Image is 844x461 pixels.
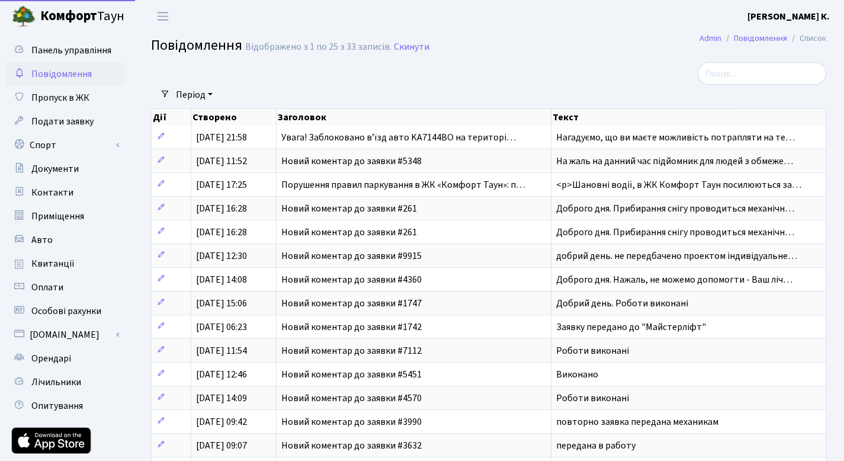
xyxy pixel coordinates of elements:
[556,202,794,215] span: Доброго дня. Прибирання снігу проводиться механічн…
[556,344,629,357] span: Роботи виконані
[6,228,124,252] a: Авто
[196,321,247,334] span: [DATE] 06:23
[31,210,84,223] span: Приміщення
[6,394,124,418] a: Опитування
[277,109,551,126] th: Заголовок
[281,226,417,239] span: Новий коментар до заявки #261
[31,68,92,81] span: Повідомлення
[281,439,422,452] span: Новий коментар до заявки #3632
[281,273,422,286] span: Новий коментар до заявки #4360
[556,392,629,405] span: Роботи виконані
[281,249,422,262] span: Новий коментар до заявки #9915
[196,415,247,428] span: [DATE] 09:42
[556,226,794,239] span: Доброго дня. Прибирання снігу проводиться механічн…
[281,155,422,168] span: Новий коментар до заявки #5348
[6,86,124,110] a: Пропуск в ЖК
[787,32,826,45] li: Список
[31,91,89,104] span: Пропуск в ЖК
[6,370,124,394] a: Лічильники
[281,297,422,310] span: Новий коментар до заявки #1747
[40,7,124,27] span: Таун
[556,273,792,286] span: Доброго дня. Нажаль, не можемо допомогти - Ваш ліч…
[734,32,787,44] a: Повідомлення
[6,157,124,181] a: Документи
[31,281,63,294] span: Оплати
[556,178,801,191] span: <p>Шановні водії, в ЖК Комфорт Таун посилюються за…
[196,439,247,452] span: [DATE] 09:07
[6,299,124,323] a: Особові рахунки
[556,297,688,310] span: Добрий день. Роботи виконані
[6,252,124,276] a: Квитанції
[152,109,191,126] th: Дії
[171,85,217,105] a: Період
[281,392,422,405] span: Новий коментар до заявки #4570
[281,344,422,357] span: Новий коментар до заявки #7112
[196,131,247,144] span: [DATE] 21:58
[6,39,124,62] a: Панель управління
[747,9,830,24] a: [PERSON_NAME] К.
[196,178,247,191] span: [DATE] 17:25
[6,62,124,86] a: Повідомлення
[196,392,247,405] span: [DATE] 14:09
[196,226,247,239] span: [DATE] 16:28
[556,131,795,144] span: Нагадуємо, що ви маєте можливість потрапляти на те…
[6,110,124,133] a: Подати заявку
[747,10,830,23] b: [PERSON_NAME] К.
[191,109,277,126] th: Створено
[699,32,721,44] a: Admin
[196,202,247,215] span: [DATE] 16:28
[151,35,242,56] span: Повідомлення
[196,249,247,262] span: [DATE] 12:30
[31,257,75,270] span: Квитанції
[31,162,79,175] span: Документи
[281,131,516,144] span: Увага! Заблоковано вʼїзд авто KA7144BO на територі…
[556,439,636,452] span: передана в работу
[6,181,124,204] a: Контакти
[196,273,247,286] span: [DATE] 14:08
[6,133,124,157] a: Спорт
[556,415,718,428] span: повторно заявка передана механикам
[196,297,247,310] span: [DATE] 15:06
[196,344,247,357] span: [DATE] 11:54
[556,249,797,262] span: добрий день. не передбачено проектом індивідуальне…
[394,41,429,53] a: Скинути
[281,368,422,381] span: Новий коментар до заявки #5451
[556,321,706,334] span: Заявку передано до "Майстерліфт"
[31,352,71,365] span: Орендарі
[6,323,124,347] a: [DOMAIN_NAME]
[148,7,178,26] button: Переключити навігацію
[556,368,598,381] span: Виконано
[31,186,73,199] span: Контакти
[196,155,247,168] span: [DATE] 11:52
[245,41,391,53] div: Відображено з 1 по 25 з 33 записів.
[6,276,124,299] a: Оплати
[682,26,844,51] nav: breadcrumb
[31,376,81,389] span: Лічильники
[31,115,94,128] span: Подати заявку
[196,368,247,381] span: [DATE] 12:46
[281,178,525,191] span: Порушення правил паркування в ЖК «Комфорт Таун»: п…
[31,233,53,246] span: Авто
[31,399,83,412] span: Опитування
[281,415,422,428] span: Новий коментар до заявки #3990
[12,5,36,28] img: logo.png
[31,44,111,57] span: Панель управління
[556,155,793,168] span: На жаль на данний час підйомник для людей з обмеже…
[281,202,417,215] span: Новий коментар до заявки #261
[698,62,826,85] input: Пошук...
[31,305,101,318] span: Особові рахунки
[40,7,97,25] b: Комфорт
[6,204,124,228] a: Приміщення
[6,347,124,370] a: Орендарі
[551,109,826,126] th: Текст
[281,321,422,334] span: Новий коментар до заявки #1742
